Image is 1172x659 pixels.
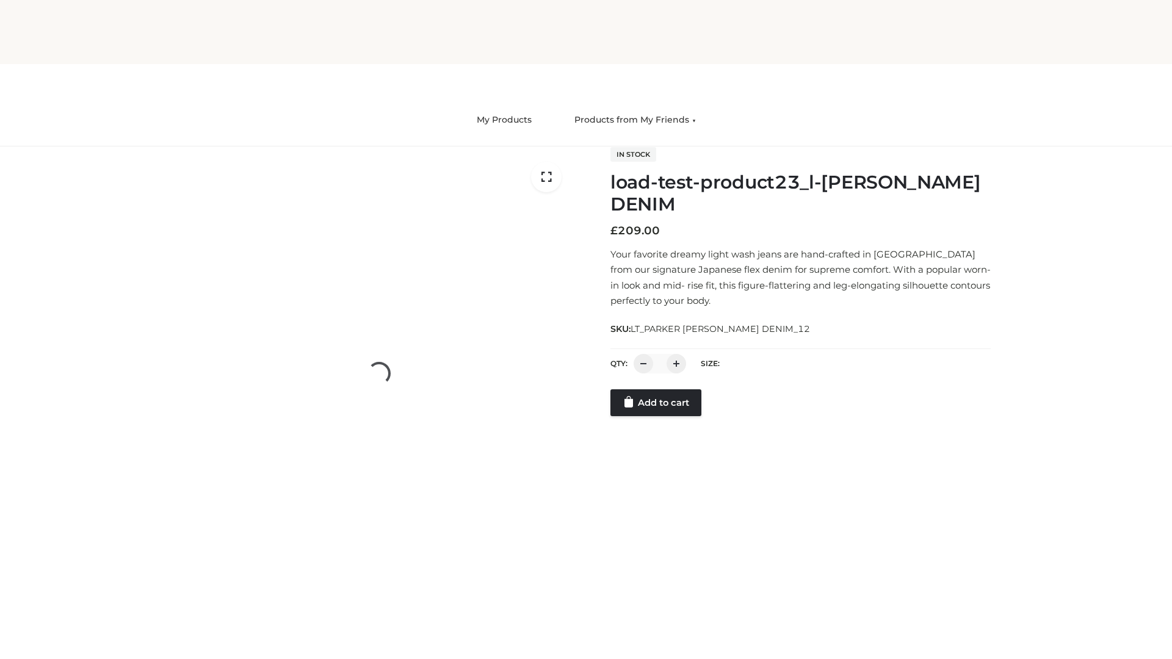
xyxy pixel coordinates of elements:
[610,224,660,237] bdi: 209.00
[610,224,618,237] span: £
[610,322,811,336] span: SKU:
[565,107,705,134] a: Products from My Friends
[631,323,810,334] span: LT_PARKER [PERSON_NAME] DENIM_12
[701,359,720,368] label: Size:
[610,359,628,368] label: QTY:
[610,389,701,416] a: Add to cart
[468,107,541,134] a: My Products
[610,247,991,309] p: Your favorite dreamy light wash jeans are hand-crafted in [GEOGRAPHIC_DATA] from our signature Ja...
[610,147,656,162] span: In stock
[610,171,991,215] h1: load-test-product23_l-[PERSON_NAME] DENIM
